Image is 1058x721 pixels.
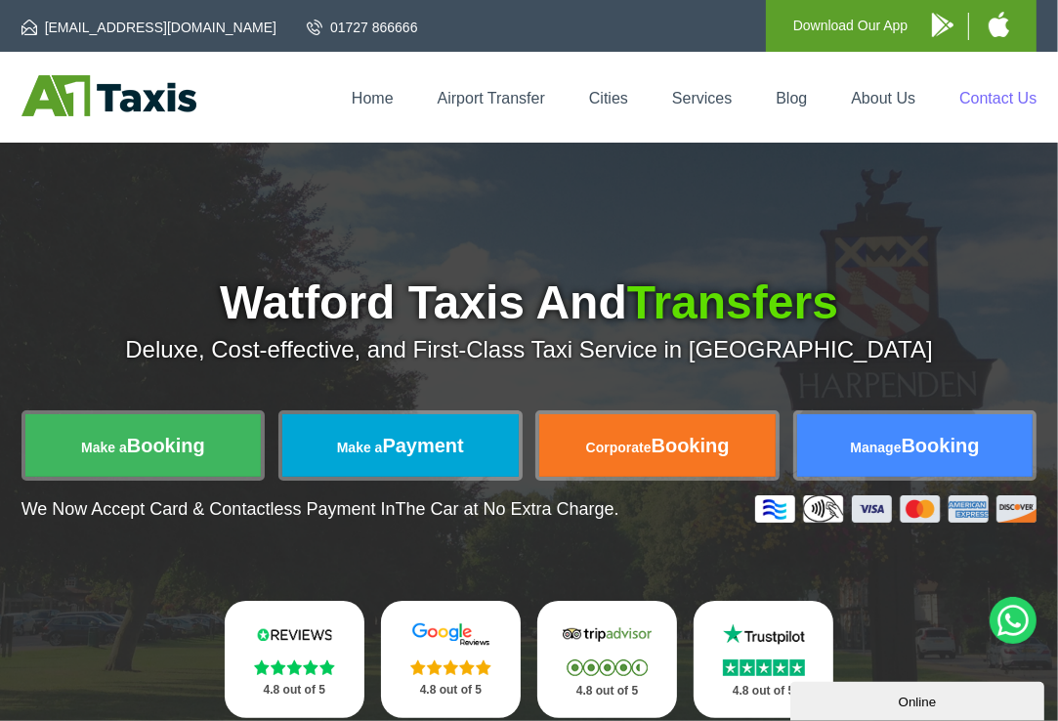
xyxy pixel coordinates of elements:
[989,12,1009,37] img: A1 Taxis iPhone App
[715,679,812,703] p: 4.8 out of 5
[627,276,838,328] span: Transfers
[586,440,652,455] span: Corporate
[396,499,619,519] span: The Car at No Extra Charge.
[589,90,628,106] a: Cities
[539,414,776,477] a: CorporateBooking
[21,18,276,37] a: [EMAIL_ADDRESS][DOMAIN_NAME]
[21,499,619,520] p: We Now Accept Card & Contactless Payment In
[402,678,499,702] p: 4.8 out of 5
[850,440,901,455] span: Manage
[438,90,545,106] a: Airport Transfer
[790,678,1048,721] iframe: chat widget
[755,495,1037,523] img: Credit And Debit Cards
[352,90,394,106] a: Home
[567,659,648,676] img: Stars
[851,90,915,106] a: About Us
[793,14,909,38] p: Download Our App
[776,90,807,106] a: Blog
[282,414,519,477] a: Make aPayment
[225,601,364,718] a: Reviews.io Stars 4.8 out of 5
[25,414,262,477] a: Make aBooking
[337,440,383,455] span: Make a
[21,279,1037,326] h1: Watford Taxis And
[559,679,656,703] p: 4.8 out of 5
[402,622,499,647] img: Google
[81,440,127,455] span: Make a
[307,18,418,37] a: 01727 866666
[723,659,805,676] img: Stars
[959,90,1037,106] a: Contact Us
[254,659,335,675] img: Stars
[932,13,953,37] img: A1 Taxis Android App
[246,678,343,702] p: 4.8 out of 5
[672,90,732,106] a: Services
[410,659,491,675] img: Stars
[381,601,521,718] a: Google Stars 4.8 out of 5
[715,622,812,647] img: Trustpilot
[21,75,196,116] img: A1 Taxis St Albans LTD
[694,601,833,718] a: Trustpilot Stars 4.8 out of 5
[246,622,343,647] img: Reviews.io
[537,601,677,718] a: Tripadvisor Stars 4.8 out of 5
[21,336,1037,363] p: Deluxe, Cost-effective, and First-Class Taxi Service in [GEOGRAPHIC_DATA]
[559,622,656,647] img: Tripadvisor
[797,414,1034,477] a: ManageBooking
